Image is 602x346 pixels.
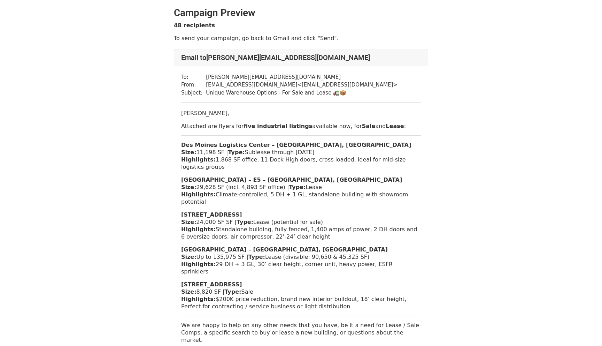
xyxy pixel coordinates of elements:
strong: Size: [181,288,196,295]
p: Attached are flyers for available now, for and : [181,122,421,130]
strong: Type: [228,149,245,156]
strong: Type: [224,288,241,295]
p: 8,820 SF | Sale $200K price reduction, brand new interior buildout, 18’ clear height, Perfect for... [181,281,421,310]
td: Subject: [181,89,206,97]
h2: Campaign Preview [174,7,428,19]
strong: Type: [248,254,265,260]
strong: [STREET_ADDRESS] [181,211,242,218]
strong: Size: [181,184,196,190]
b: Lease [386,123,404,129]
strong: Highlights: [181,296,216,302]
p: We are happy to help on any other needs that you have, be it a need for Lease / Sale Comps, a spe... [181,322,421,344]
td: Unique Warehouse Options - For Sale and Lease 🚛📦 [206,89,398,97]
p: To send your campaign, go back to Gmail and click "Send". [174,35,428,42]
strong: Highlights: [181,191,216,198]
p: 11,198 SF | Sublease through [DATE] 1,868 SF office, 11 Dock High doors, cross loaded, ideal for ... [181,141,421,171]
strong: Type: [237,219,253,225]
h4: Email to [PERSON_NAME][EMAIL_ADDRESS][DOMAIN_NAME] [181,53,421,62]
strong: [GEOGRAPHIC_DATA] – E5 – [GEOGRAPHIC_DATA], [GEOGRAPHIC_DATA] [181,176,402,183]
strong: Highlights: [181,226,216,233]
b: Sale [362,123,376,129]
td: [EMAIL_ADDRESS][DOMAIN_NAME] < [EMAIL_ADDRESS][DOMAIN_NAME] > [206,81,398,89]
p: 29,628 SF (incl. 4,893 SF office) | Lease Climate- controlled, 5 DH + 1 GL, standalone building w... [181,176,421,205]
strong: 48 recipients [174,22,215,29]
p: Up to 135,975 SF | Lease (divisible: 90,650 & 45,325 SF) 29 DH + 3 GL, 30’ clear height, corner u... [181,246,421,275]
p: [PERSON_NAME], [181,110,421,117]
strong: Size: [181,254,196,260]
strong: five industrial listings [244,123,312,129]
p: 24,000 SF SF | Lease (potential for sale) Standalone building, fully fenced, 1,400 amps of power,... [181,211,421,240]
strong: Type: [289,184,306,190]
td: [PERSON_NAME][EMAIL_ADDRESS][DOMAIN_NAME] [206,73,398,81]
strong: [STREET_ADDRESS] [181,281,242,288]
strong: Des Moines Logistics Center – [GEOGRAPHIC_DATA], [GEOGRAPHIC_DATA] [181,142,411,148]
strong: Size: [181,149,196,156]
strong: Size: [181,219,196,225]
strong: Highlights: [181,261,216,268]
td: To: [181,73,206,81]
strong: [GEOGRAPHIC_DATA] – [GEOGRAPHIC_DATA], [GEOGRAPHIC_DATA] [181,246,388,253]
strong: Highlights: [181,156,216,163]
td: From: [181,81,206,89]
